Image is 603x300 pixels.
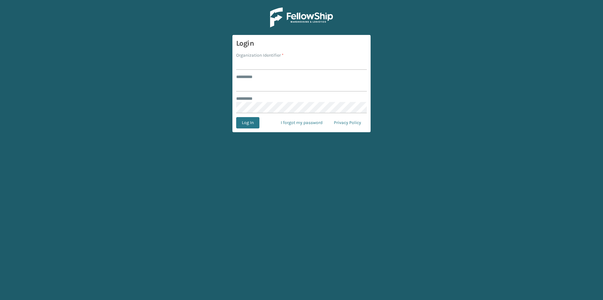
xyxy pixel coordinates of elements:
label: Organization Identifier [236,52,284,59]
button: Log In [236,117,259,128]
a: I forgot my password [275,117,328,128]
a: Privacy Policy [328,117,367,128]
img: Logo [270,8,333,27]
h3: Login [236,39,367,48]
